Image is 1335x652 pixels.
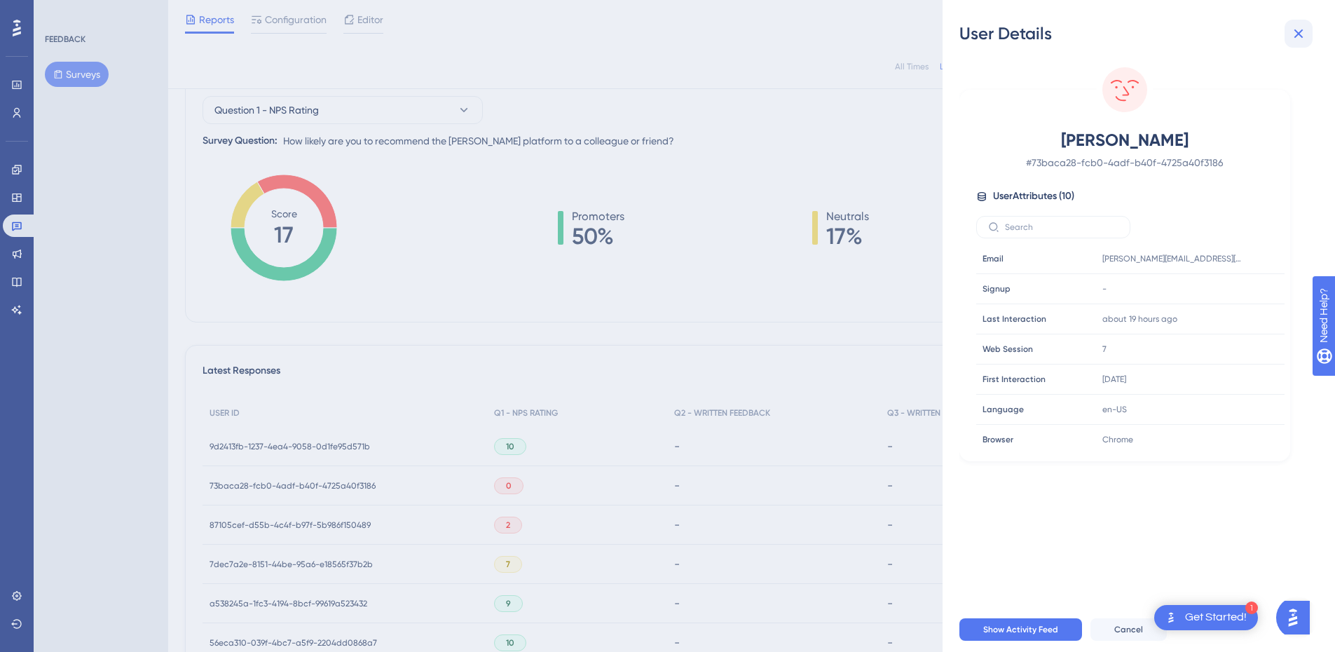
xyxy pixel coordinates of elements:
div: Open Get Started! checklist, remaining modules: 1 [1154,605,1258,630]
span: Show Activity Feed [983,624,1058,635]
input: Search [1005,222,1118,232]
span: Last Interaction [983,313,1046,325]
span: Cancel [1114,624,1143,635]
span: Signup [983,283,1011,294]
span: Need Help? [33,4,88,20]
time: [DATE] [1102,374,1126,384]
img: launcher-image-alternative-text [1163,609,1179,626]
span: Language [983,404,1024,415]
button: Cancel [1090,618,1167,641]
button: Show Activity Feed [959,618,1082,641]
span: # 73baca28-fcb0-4adf-b40f-4725a40f3186 [1001,154,1248,171]
span: Email [983,253,1004,264]
span: - [1102,283,1107,294]
span: 7 [1102,344,1107,355]
span: Browser [983,434,1013,445]
span: en-US [1102,404,1127,415]
time: about 19 hours ago [1102,314,1177,324]
span: Web Session [983,344,1033,355]
span: First Interaction [983,374,1046,385]
span: User Attributes ( 10 ) [993,188,1074,205]
div: 1 [1245,602,1258,614]
span: [PERSON_NAME][EMAIL_ADDRESS][PERSON_NAME][DOMAIN_NAME] [1102,253,1242,264]
iframe: UserGuiding AI Assistant Launcher [1276,597,1318,639]
div: Get Started! [1185,610,1247,625]
span: [PERSON_NAME] [1001,129,1248,151]
div: User Details [959,22,1318,45]
span: Chrome [1102,434,1133,445]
